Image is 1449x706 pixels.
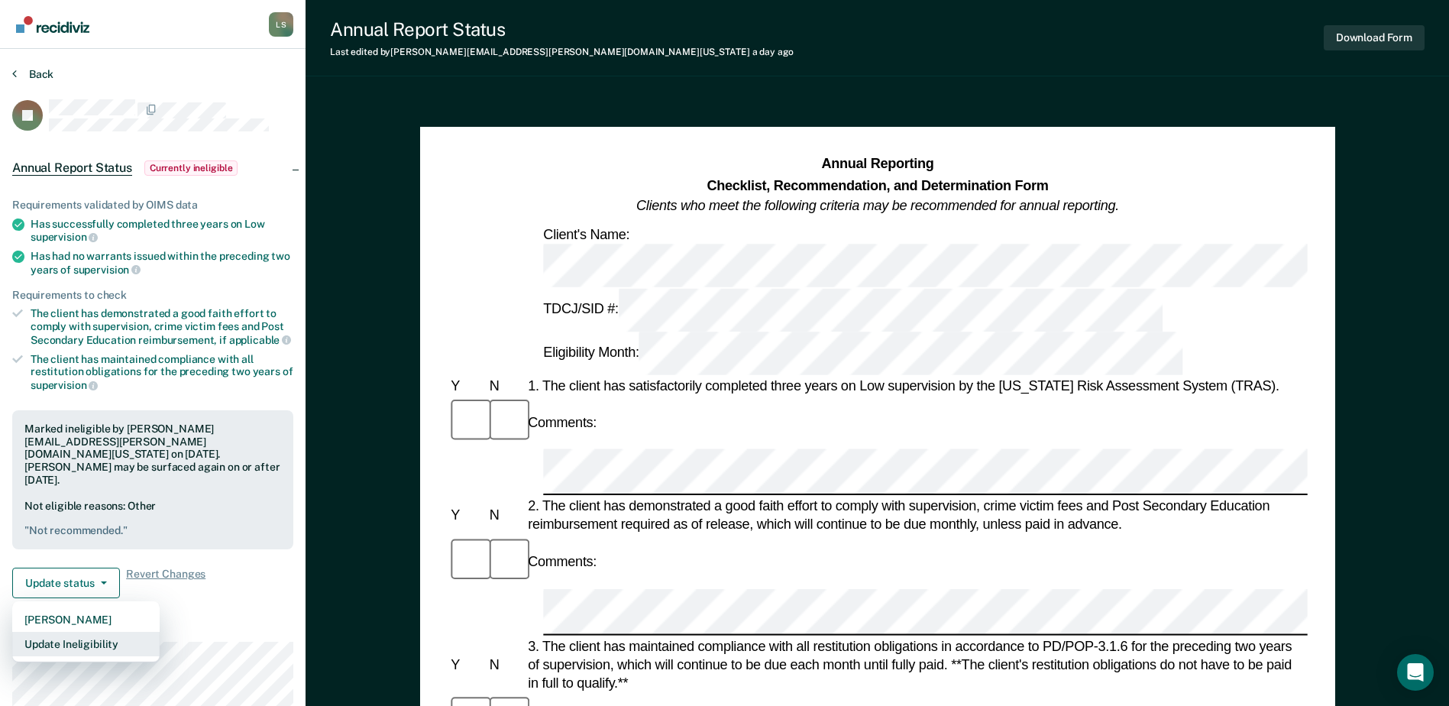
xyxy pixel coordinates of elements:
div: Open Intercom Messenger [1397,654,1434,691]
div: Requirements validated by OIMS data [12,199,293,212]
button: Back [12,67,53,81]
div: Has successfully completed three years on Low [31,218,293,244]
button: Profile dropdown button [269,12,293,37]
span: Currently ineligible [144,160,238,176]
div: Comments: [525,413,600,432]
div: 2. The client has demonstrated a good faith effort to comply with supervision, crime victim fees ... [525,497,1308,534]
div: The client has demonstrated a good faith effort to comply with supervision, crime victim fees and... [31,307,293,346]
span: applicable [229,334,291,346]
strong: Checklist, Recommendation, and Determination Form [707,177,1048,193]
button: Update Ineligibility [12,632,160,656]
div: The client has maintained compliance with all restitution obligations for the preceding two years of [31,353,293,392]
div: Marked ineligible by [PERSON_NAME][EMAIL_ADDRESS][PERSON_NAME][DOMAIN_NAME][US_STATE] on [DATE]. ... [24,423,281,487]
img: Recidiviz [16,16,89,33]
div: Annual Report Status [330,18,793,40]
div: Y [448,377,486,395]
span: Revert Changes [126,568,205,598]
div: Y [448,507,486,525]
div: Requirements to check [12,289,293,302]
strong: Annual Reporting [821,157,933,172]
div: Has had no warrants issued within the preceding two years of [31,250,293,276]
div: Last edited by [PERSON_NAME][EMAIL_ADDRESS][PERSON_NAME][DOMAIN_NAME][US_STATE] [330,47,793,57]
span: Annual Report Status [12,160,132,176]
div: Eligibility Month: [540,332,1185,375]
div: Not eligible reasons: Other [24,500,281,538]
button: [PERSON_NAME] [12,607,160,632]
div: Y [448,656,486,674]
span: supervision [31,379,98,391]
div: Comments: [525,552,600,571]
div: 3. The client has maintained compliance with all restitution obligations in accordance to PD/POP-... [525,636,1308,692]
em: Clients who meet the following criteria may be recommended for annual reporting. [636,198,1119,213]
div: N [486,507,524,525]
div: L S [269,12,293,37]
button: Download Form [1324,25,1425,50]
div: TDCJ/SID #: [540,288,1165,332]
div: N [486,377,524,395]
pre: " Not recommended. " [24,524,281,537]
span: supervision [73,264,141,276]
span: supervision [31,231,98,243]
span: a day ago [752,47,794,57]
div: 1. The client has satisfactorily completed three years on Low supervision by the [US_STATE] Risk ... [525,377,1308,395]
div: N [486,656,524,674]
button: Update status [12,568,120,598]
